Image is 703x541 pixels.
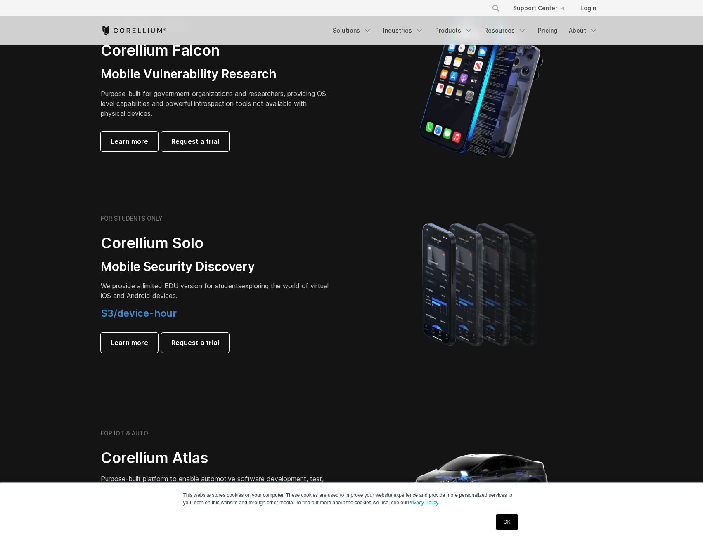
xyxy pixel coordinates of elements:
h2: Corellium Atlas [101,449,332,467]
a: OK [496,514,517,530]
a: About [564,23,603,38]
a: Request a trial [161,333,229,353]
span: Request a trial [171,338,219,348]
a: Learn more [101,333,158,353]
span: Learn more [111,136,148,146]
p: This website stores cookies on your computer. These cookies are used to improve your website expe... [183,492,520,506]
div: Navigation Menu [482,1,603,16]
button: Search [488,1,503,16]
h3: Mobile Security Discovery [101,259,332,275]
p: exploring the world of virtual iOS and Android devices. [101,281,332,301]
h6: FOR STUDENTS ONLY [101,215,163,222]
h3: Mobile Vulnerability Research [101,66,332,82]
h2: Corellium Solo [101,234,332,252]
a: Pricing [533,23,562,38]
a: Login [574,1,603,16]
a: Corellium Home [101,26,166,35]
h2: Corellium Falcon [101,41,332,60]
span: We provide a limited EDU version for students [101,282,241,290]
span: Learn more [111,338,148,348]
a: Resources [479,23,531,38]
a: Industries [378,23,428,38]
a: Request a trial [161,132,229,151]
a: Privacy Policy. [408,500,440,506]
div: Navigation Menu [328,23,603,38]
a: Support Center [507,1,570,16]
img: iPhone model separated into the mechanics used to build the physical device. [419,15,543,159]
a: Products [430,23,478,38]
span: $3/device-hour [101,307,177,319]
p: Purpose-built for government organizations and researchers, providing OS-level capabilities and p... [101,89,332,118]
a: Solutions [328,23,376,38]
h6: FOR IOT & AUTO [101,430,148,437]
a: Learn more [101,132,158,151]
span: Request a trial [171,136,219,146]
span: Purpose-built platform to enable automotive software development, test, and automation. [101,475,324,493]
img: A lineup of four iPhone models becoming more gradient and blurred [406,212,556,356]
